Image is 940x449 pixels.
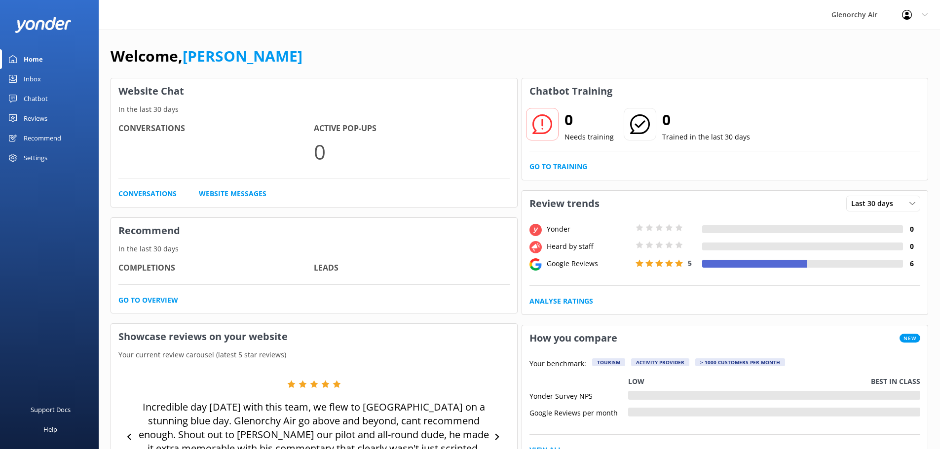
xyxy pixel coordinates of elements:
[15,17,72,33] img: yonder-white-logo.png
[111,78,517,104] h3: Website Chat
[564,108,614,132] h2: 0
[662,108,750,132] h2: 0
[522,78,620,104] h3: Chatbot Training
[24,108,47,128] div: Reviews
[631,358,689,366] div: Activity Provider
[529,391,628,400] div: Yonder Survey NPS
[592,358,625,366] div: Tourism
[24,128,61,148] div: Recommend
[24,69,41,89] div: Inbox
[688,258,692,268] span: 5
[564,132,614,142] p: Needs training
[903,241,920,252] h4: 0
[544,258,633,269] div: Google Reviews
[529,408,628,416] div: Google Reviews per month
[522,325,625,351] h3: How you compare
[903,224,920,235] h4: 0
[118,295,178,306] a: Go to overview
[851,198,899,209] span: Last 30 days
[111,218,517,243] h3: Recommend
[544,241,633,252] div: Heard by staff
[24,89,48,108] div: Chatbot
[529,296,593,307] a: Analyse Ratings
[111,104,517,115] p: In the last 30 days
[111,324,517,349] h3: Showcase reviews on your website
[544,224,633,235] div: Yonder
[111,243,517,254] p: In the last 30 days
[118,188,177,199] a: Conversations
[522,191,607,216] h3: Review trends
[118,262,314,275] h4: Completions
[529,161,587,172] a: Go to Training
[314,262,509,275] h4: Leads
[118,122,314,135] h4: Conversations
[529,358,586,370] p: Your benchmark:
[871,376,920,387] p: Best in class
[314,122,509,135] h4: Active Pop-ups
[111,44,302,68] h1: Welcome,
[900,334,920,343] span: New
[662,132,750,142] p: Trained in the last 30 days
[43,419,57,439] div: Help
[183,46,302,66] a: [PERSON_NAME]
[24,49,43,69] div: Home
[695,358,785,366] div: > 1000 customers per month
[111,349,517,360] p: Your current review carousel (latest 5 star reviews)
[199,188,266,199] a: Website Messages
[314,135,509,168] p: 0
[628,376,644,387] p: Low
[903,258,920,269] h4: 6
[24,148,47,168] div: Settings
[31,400,71,419] div: Support Docs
